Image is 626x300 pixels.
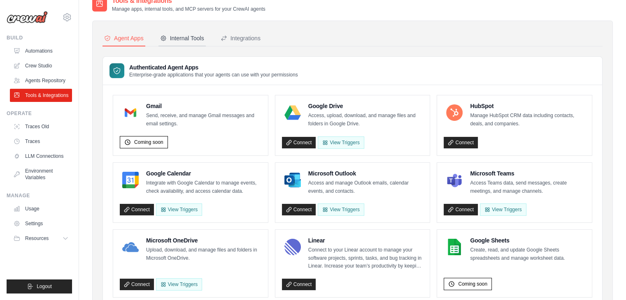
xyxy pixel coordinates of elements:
[446,104,463,121] img: HubSpot Logo
[7,192,72,199] div: Manage
[308,169,424,178] h4: Microsoft Outlook
[10,44,72,58] a: Automations
[129,72,298,78] p: Enterprise-grade applications that your agents can use with your permissions
[458,281,487,287] span: Coming soon
[219,31,262,46] button: Integrations
[10,59,72,72] a: Crew Studio
[318,203,364,216] : View Triggers
[122,172,139,188] img: Google Calendar Logo
[282,137,316,148] a: Connect
[7,35,72,41] div: Build
[37,283,52,290] span: Logout
[282,279,316,290] a: Connect
[470,112,585,128] p: Manage HubSpot CRM data including contacts, deals, and companies.
[318,136,364,149] : View Triggers
[10,202,72,215] a: Usage
[470,169,585,178] h4: Microsoft Teams
[10,74,72,87] a: Agents Repository
[444,137,478,148] a: Connect
[446,239,463,255] img: Google Sheets Logo
[308,236,424,245] h4: Linear
[308,179,424,195] p: Access and manage Outlook emails, calendar events, and contacts.
[10,89,72,102] a: Tools & Integrations
[146,179,261,195] p: Integrate with Google Calendar to manage events, check availability, and access calendar data.
[120,279,154,290] a: Connect
[112,6,265,12] p: Manage apps, internal tools, and MCP servers for your CrewAI agents
[120,204,154,215] a: Connect
[156,278,202,291] : View Triggers
[308,102,424,110] h4: Google Drive
[10,217,72,230] a: Settings
[10,135,72,148] a: Traces
[308,112,424,128] p: Access, upload, download, and manage files and folders in Google Drive.
[284,239,301,255] img: Linear Logo
[158,31,206,46] button: Internal Tools
[446,172,463,188] img: Microsoft Teams Logo
[146,102,261,110] h4: Gmail
[160,34,204,42] div: Internal Tools
[7,11,48,23] img: Logo
[156,203,202,216] button: View Triggers
[308,246,424,270] p: Connect to your Linear account to manage your software projects, sprints, tasks, and bug tracking...
[146,169,261,178] h4: Google Calendar
[10,120,72,133] a: Traces Old
[7,279,72,293] button: Logout
[7,110,72,117] div: Operate
[10,232,72,245] button: Resources
[282,204,316,215] a: Connect
[480,203,526,216] : View Triggers
[10,164,72,184] a: Environment Variables
[146,112,261,128] p: Send, receive, and manage Gmail messages and email settings.
[102,31,145,46] button: Agent Apps
[10,150,72,163] a: LLM Connections
[122,104,139,121] img: Gmail Logo
[470,102,585,110] h4: HubSpot
[470,236,585,245] h4: Google Sheets
[284,172,301,188] img: Microsoft Outlook Logo
[284,104,301,121] img: Google Drive Logo
[146,236,261,245] h4: Microsoft OneDrive
[129,63,298,72] h3: Authenticated Agent Apps
[221,34,261,42] div: Integrations
[470,179,585,195] p: Access Teams data, send messages, create meetings, and manage channels.
[134,139,163,145] span: Coming soon
[104,34,144,42] div: Agent Apps
[122,239,139,255] img: Microsoft OneDrive Logo
[146,246,261,262] p: Upload, download, and manage files and folders in Microsoft OneDrive.
[470,246,585,262] p: Create, read, and update Google Sheets spreadsheets and manage worksheet data.
[25,235,49,242] span: Resources
[444,204,478,215] a: Connect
